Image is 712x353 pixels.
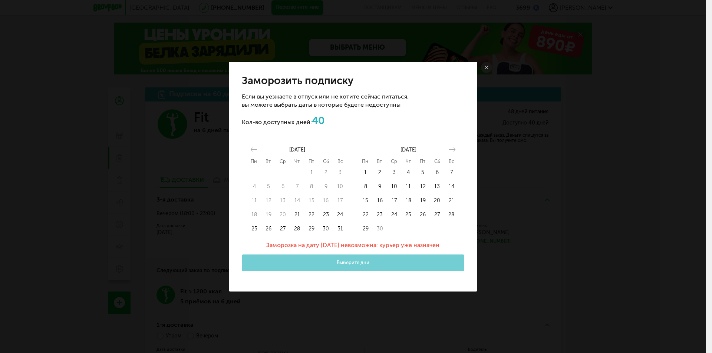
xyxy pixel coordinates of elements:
td: Choose Wednesday, September 17, 2025 as your start date. [387,194,402,208]
td: Not available. Tuesday, August 12, 2025 [261,194,276,208]
td: Not available. Tuesday, August 19, 2025 [261,208,276,222]
td: Choose Thursday, September 18, 2025 as your start date. [401,194,416,208]
td: Choose Sunday, September 7, 2025 as your start date. [444,166,459,180]
td: Choose Friday, September 26, 2025 as your start date. [416,208,430,222]
button: Move forward to switch to the next month. [446,144,459,154]
button: 20 [430,194,444,208]
td: Not available. Sunday, August 3, 2025 [333,166,347,180]
p: Если вы уезжаете в отпуск или не хотите сейчас питаться, вы можете выбрать даты в которые будете ... [242,93,409,109]
td: Choose Tuesday, September 9, 2025 as your start date. [373,180,387,194]
td: Choose Saturday, September 13, 2025 as your start date. [430,180,444,194]
button: 17 [333,194,347,208]
td: Choose Friday, September 19, 2025 as your start date. [416,194,430,208]
td: Choose Sunday, August 24, 2025 as your start date. [333,208,347,222]
div: [DATE] [247,146,347,154]
button: 4 [247,180,262,194]
button: 29 [304,222,319,236]
button: 27 [276,222,290,236]
button: 31 [333,222,347,236]
td: Choose Sunday, September 28, 2025 as your start date. [444,208,459,222]
button: 9 [319,180,333,194]
button: 23 [319,208,333,222]
button: 21 [290,208,304,222]
button: 14 [290,194,304,208]
button: 29 [359,222,373,236]
button: 14 [444,180,459,194]
button: Move backward to switch to the previous month. [247,144,260,154]
button: 6 [276,180,290,194]
td: Choose Monday, September 1, 2025 as your start date. [359,166,373,180]
td: Not available. Monday, August 4, 2025 [247,180,262,194]
td: Choose Wednesday, September 10, 2025 as your start date. [387,180,402,194]
td: Not available. Saturday, August 9, 2025 [319,180,333,194]
td: Choose Sunday, August 31, 2025 as your start date. [333,222,347,236]
button: 24 [333,208,347,222]
span: 40 [312,114,325,127]
button: 10 [387,180,402,194]
button: 12 [416,180,430,194]
td: Choose Tuesday, September 16, 2025 as your start date. [373,194,387,208]
td: Choose Sunday, September 21, 2025 as your start date. [444,194,459,208]
button: 16 [373,194,387,208]
td: Not available. Monday, August 18, 2025 [247,208,262,222]
td: Not available. Friday, August 8, 2025 [304,180,319,194]
td: Choose Thursday, September 4, 2025 as your start date. [401,166,416,180]
button: 8 [304,180,319,194]
td: Choose Saturday, September 6, 2025 as your start date. [430,166,444,180]
h2: Заморозить подписку [242,75,409,87]
td: Choose Wednesday, September 3, 2025 as your start date. [387,166,402,180]
button: 2 [373,166,387,180]
button: 11 [247,194,262,208]
button: 16 [319,194,333,208]
td: Choose Tuesday, September 2, 2025 as your start date. [373,166,387,180]
td: Choose Monday, September 8, 2025 as your start date. [359,180,373,194]
td: Not available. Sunday, August 17, 2025 [333,194,347,208]
td: Not available. Wednesday, August 6, 2025 [276,180,290,194]
button: 18 [247,208,262,222]
button: 28 [290,222,304,236]
button: 25 [247,222,262,236]
td: Choose Monday, August 25, 2025 as your start date. [247,222,262,236]
button: 7 [444,166,459,180]
button: 11 [401,180,416,194]
button: 26 [261,222,276,236]
button: 20 [276,208,290,222]
td: Choose Thursday, September 11, 2025 as your start date. [401,180,416,194]
button: 12 [261,194,276,208]
button: 30 [373,222,387,236]
td: Choose Saturday, August 30, 2025 as your start date. [319,222,333,236]
td: Not available. Sunday, August 10, 2025 [333,180,347,194]
button: 1 [359,166,373,180]
td: Not available. Wednesday, August 13, 2025 [276,194,290,208]
button: 25 [401,208,416,222]
button: 4 [401,166,416,180]
button: 6 [430,166,444,180]
button: 15 [304,194,319,208]
button: 19 [261,208,276,222]
td: Not available. Thursday, August 14, 2025 [290,194,304,208]
td: Choose Sunday, September 14, 2025 as your start date. [444,180,459,194]
button: 27 [430,208,444,222]
td: Choose Thursday, September 25, 2025 as your start date. [401,208,416,222]
td: Choose Tuesday, September 23, 2025 as your start date. [373,208,387,222]
td: Choose Thursday, August 28, 2025 as your start date. [290,222,304,236]
button: 5 [261,180,276,194]
button: 3 [333,166,347,180]
td: Choose Saturday, August 23, 2025 as your start date. [319,208,333,222]
td: Choose Saturday, September 27, 2025 as your start date. [430,208,444,222]
td: Choose Monday, September 29, 2025 as your start date. [359,222,373,236]
button: 22 [304,208,319,222]
td: Choose Friday, September 12, 2025 as your start date. [416,180,430,194]
td: Choose Monday, September 15, 2025 as your start date. [359,194,373,208]
button: 24 [387,208,402,222]
button: 22 [359,208,373,222]
button: 15 [359,194,373,208]
button: 30 [319,222,333,236]
td: Choose Thursday, August 21, 2025 as your start date. [290,208,304,222]
button: 7 [290,180,304,194]
button: 8 [359,180,373,194]
td: Choose Friday, August 22, 2025 as your start date. [304,208,319,222]
td: Not available. Wednesday, August 20, 2025 [276,208,290,222]
td: Not available. Thursday, August 7, 2025 [290,180,304,194]
button: 17 [387,194,402,208]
